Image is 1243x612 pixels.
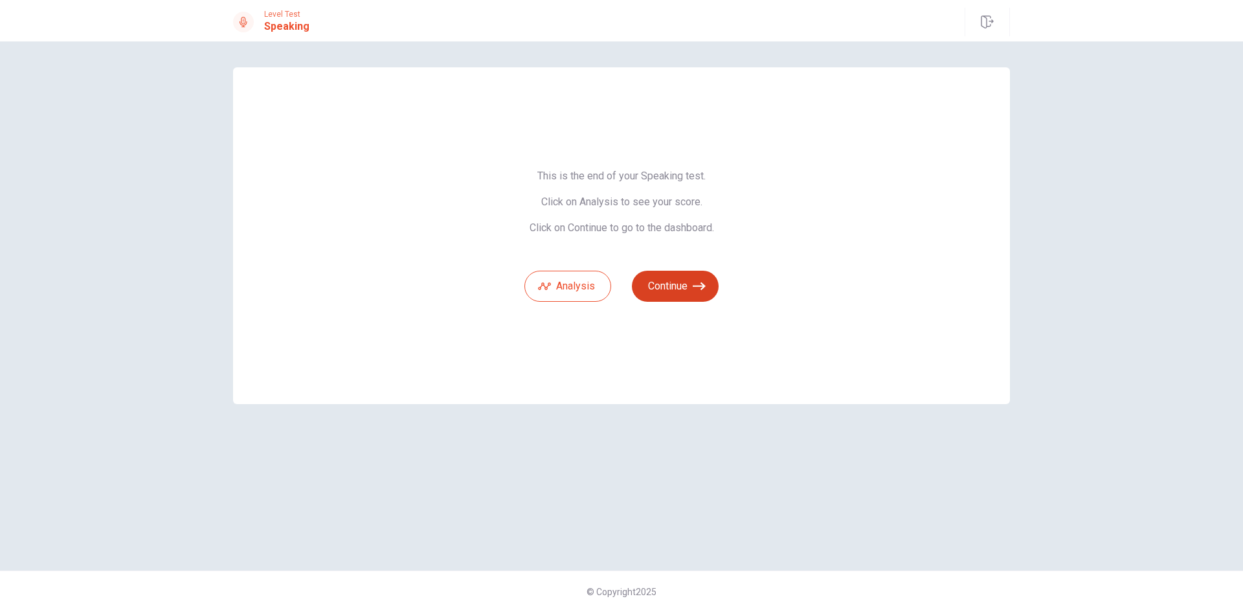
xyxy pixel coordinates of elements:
[587,587,656,597] span: © Copyright 2025
[632,271,719,302] button: Continue
[524,271,611,302] button: Analysis
[264,19,309,34] h1: Speaking
[524,170,719,234] span: This is the end of your Speaking test. Click on Analysis to see your score. Click on Continue to ...
[264,10,309,19] span: Level Test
